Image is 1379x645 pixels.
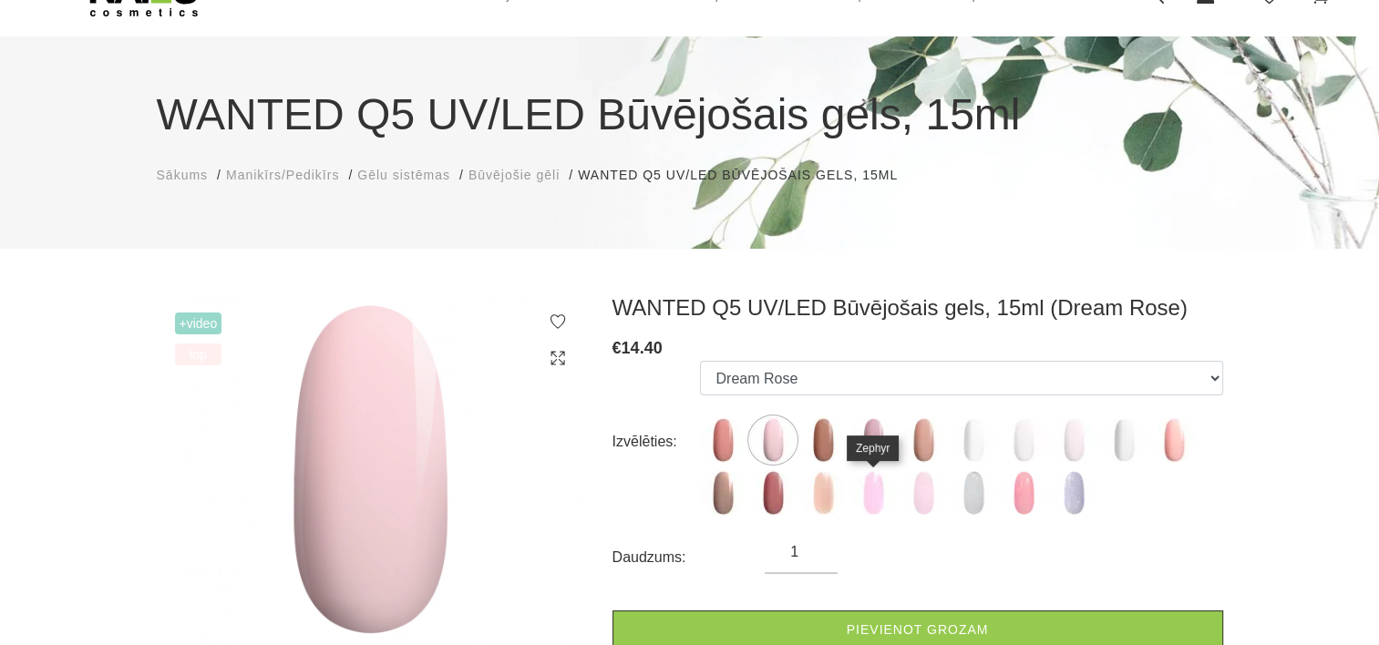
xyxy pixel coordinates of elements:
span: Sākums [157,168,209,182]
img: ... [750,470,796,516]
div: Daudzums: [612,543,766,572]
img: ... [1151,417,1197,463]
span: Gēlu sistēmas [357,168,450,182]
img: WANTED Q5 UV/LED Būvējošais gels, 15ml [157,294,585,644]
img: ... [1001,417,1046,463]
span: € [612,339,622,357]
span: top [175,343,222,365]
img: ... [800,470,846,516]
div: Izvēlēties: [612,427,701,456]
h3: WANTED Q5 UV/LED Būvējošais gels, 15ml (Dream Rose) [612,294,1223,322]
img: ... [1051,417,1096,463]
a: Gēlu sistēmas [357,166,450,185]
img: ... [951,470,996,516]
img: ... [900,470,946,516]
img: ... [850,417,896,463]
img: ... [1101,417,1147,463]
span: 14.40 [622,339,663,357]
img: ... [1051,470,1096,516]
img: ... [850,470,896,516]
span: Manikīrs/Pedikīrs [226,168,339,182]
a: Manikīrs/Pedikīrs [226,166,339,185]
span: +Video [175,312,222,334]
li: WANTED Q5 UV/LED Būvējošais gels, 15ml [578,166,916,185]
img: ... [700,417,746,463]
span: Būvējošie gēli [468,168,560,182]
img: ... [750,417,796,463]
img: ... [951,417,996,463]
img: ... [800,417,846,463]
a: Būvējošie gēli [468,166,560,185]
img: ... [900,417,946,463]
img: ... [700,470,746,516]
img: ... [1001,470,1046,516]
a: Sākums [157,166,209,185]
h1: WANTED Q5 UV/LED Būvējošais gels, 15ml [157,82,1223,148]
